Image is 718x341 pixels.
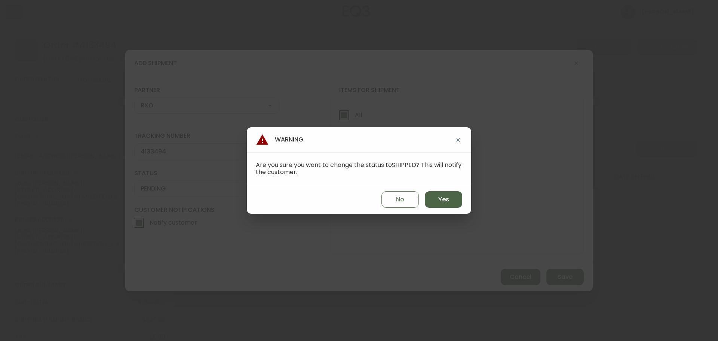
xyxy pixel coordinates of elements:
[438,195,449,204] span: Yes
[256,161,461,176] span: Are you sure you want to change the status to SHIPPED ? This will notify the customer.
[381,191,419,208] button: No
[425,191,462,208] button: Yes
[256,133,303,146] h4: Warning
[396,195,404,204] span: No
